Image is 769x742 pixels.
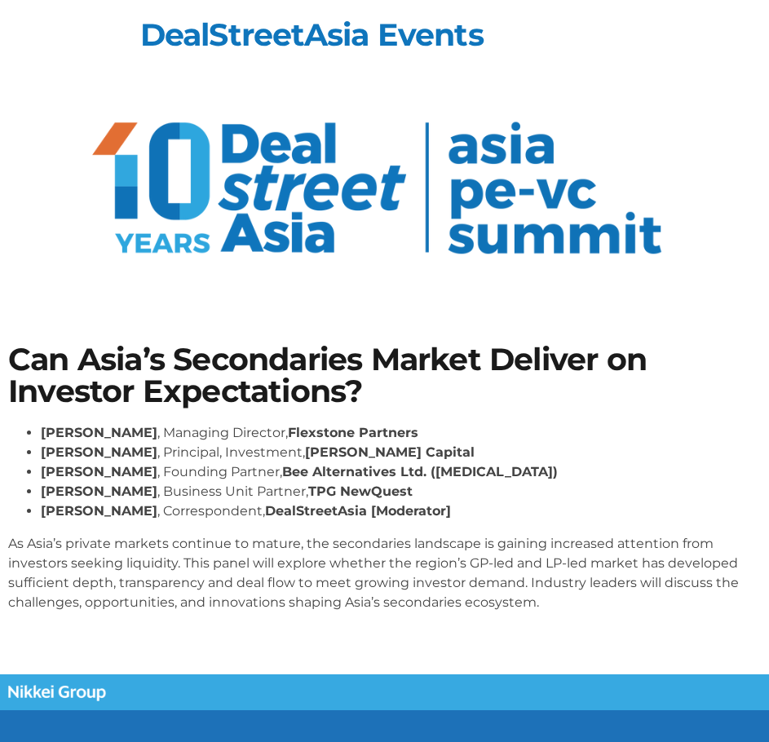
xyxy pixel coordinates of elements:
[140,15,484,54] a: DealStreetAsia Events
[282,464,558,479] strong: Bee Alternatives Ltd. ([MEDICAL_DATA])
[308,484,413,499] strong: TPG NewQuest
[288,425,418,440] strong: Flexstone Partners
[265,503,451,519] strong: DealStreetAsia [Moderator]
[41,443,761,462] li: , Principal, Investment,
[8,534,761,612] p: As Asia’s private markets continue to mature, the secondaries landscape is gaining increased atte...
[41,503,157,519] strong: [PERSON_NAME]
[41,444,157,460] strong: [PERSON_NAME]
[41,482,761,501] li: , Business Unit Partner,
[41,501,761,521] li: , Correspondent,
[41,464,157,479] strong: [PERSON_NAME]
[305,444,475,460] strong: [PERSON_NAME] Capital
[41,484,157,499] strong: [PERSON_NAME]
[41,423,761,443] li: , Managing Director,
[41,425,157,440] strong: [PERSON_NAME]
[8,344,761,407] h1: Can Asia’s Secondaries Market Deliver on Investor Expectations?
[8,685,106,701] img: Nikkei Group
[41,462,761,482] li: , Founding Partner,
